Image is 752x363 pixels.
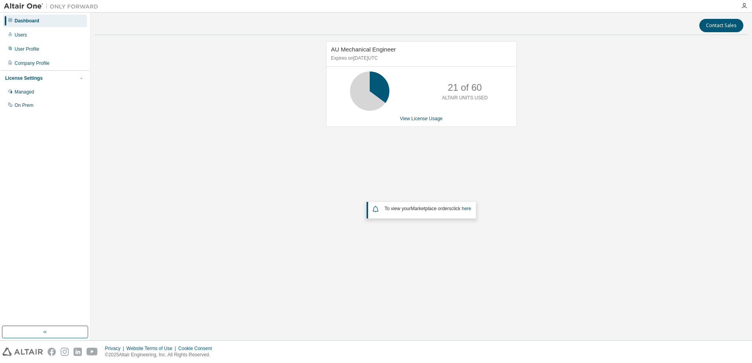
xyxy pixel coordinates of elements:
div: Managed [15,89,34,95]
img: facebook.svg [48,348,56,356]
div: License Settings [5,75,42,81]
img: youtube.svg [87,348,98,356]
button: Contact Sales [699,19,743,32]
div: Privacy [105,345,126,352]
div: Users [15,32,27,38]
span: AU Mechanical Engineer [331,46,396,53]
div: Company Profile [15,60,50,66]
p: © 2025 Altair Engineering, Inc. All Rights Reserved. [105,352,217,358]
div: On Prem [15,102,33,108]
div: User Profile [15,46,39,52]
p: ALTAIR UNITS USED [442,95,488,101]
img: altair_logo.svg [2,348,43,356]
div: Website Terms of Use [126,345,178,352]
a: here [462,206,471,211]
img: Altair One [4,2,102,10]
span: To view your click [385,206,471,211]
em: Marketplace orders [411,206,452,211]
p: 21 of 60 [448,81,482,94]
a: View License Usage [400,116,443,121]
div: Dashboard [15,18,39,24]
img: linkedin.svg [74,348,82,356]
p: Expires on [DATE] UTC [331,55,510,62]
img: instagram.svg [61,348,69,356]
div: Cookie Consent [178,345,216,352]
